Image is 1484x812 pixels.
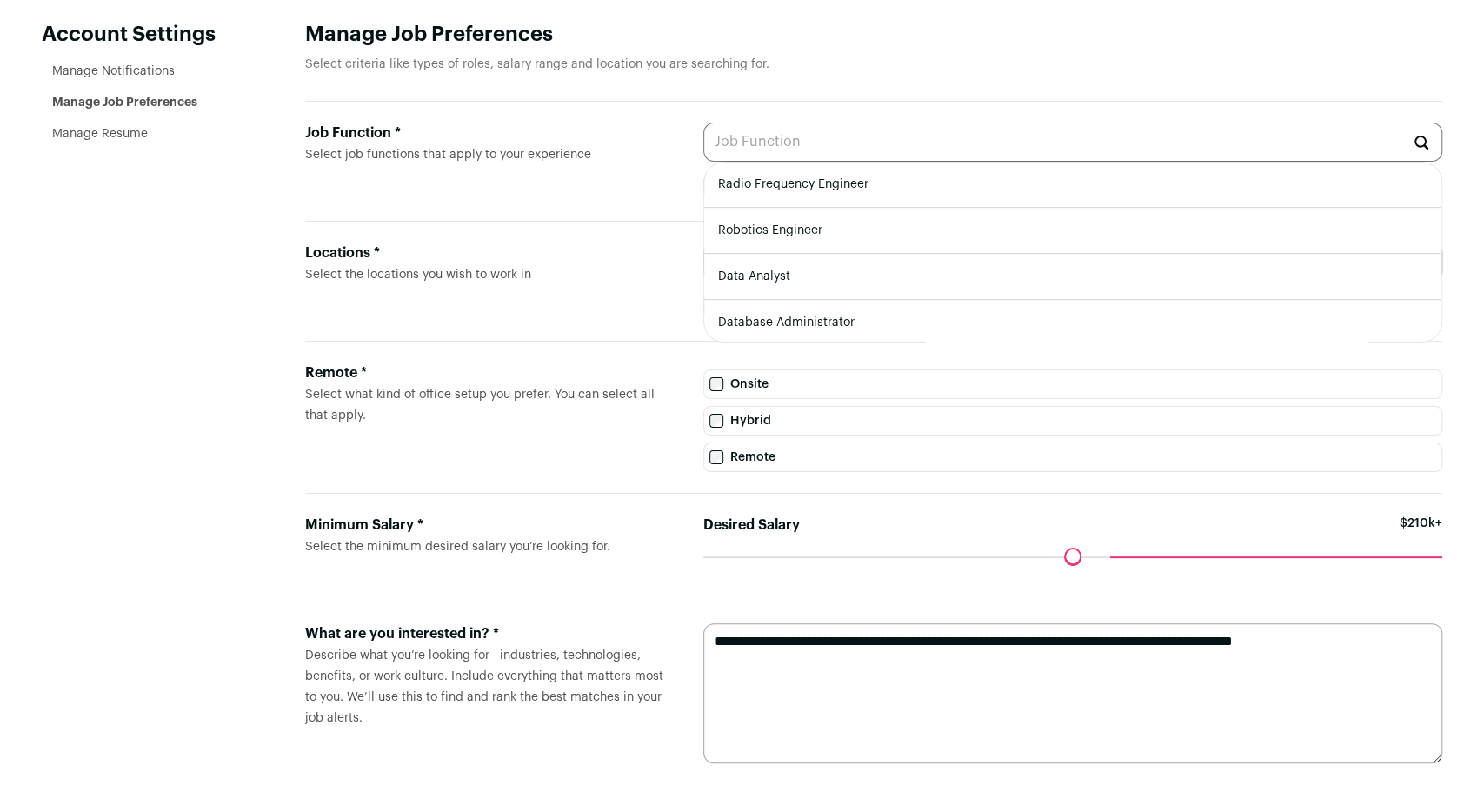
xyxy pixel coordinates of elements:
span: Select what kind of office setup you prefer. You can select all that apply. [305,389,655,422]
a: Manage Notifications [52,65,175,77]
div: Minimum Salary * [305,515,675,536]
label: Remote [703,443,1442,472]
p: Select criteria like types of roles, salary range and location you are searching for. [305,56,1442,73]
header: Account Settings [42,21,221,49]
span: $210k+ [1400,515,1442,556]
li: Database Administrator [704,300,1441,346]
label: Onsite [703,369,1442,399]
div: Job Function * [305,123,675,143]
div: What are you interested in? * [305,623,675,644]
input: Remote [709,450,723,464]
h1: Manage Job Preferences [305,21,1442,49]
span: Select the locations you wish to work in [305,269,531,281]
input: Onsite [709,377,723,391]
li: Robotics Engineer [704,208,1441,254]
a: Manage Job Preferences [52,97,197,109]
label: Hybrid [703,406,1442,436]
span: Select job functions that apply to your experience [305,149,591,161]
label: Desired Salary [703,515,800,536]
div: Remote * [305,363,675,383]
input: Job Function [703,123,1442,162]
li: Data Analyst [704,254,1441,300]
a: Manage Resume [52,128,148,140]
li: Radio Frequency Engineer [704,162,1441,208]
div: Locations * [305,243,675,263]
span: Describe what you’re looking for—industries, technologies, benefits, or work culture. Include eve... [305,649,663,724]
span: Select the minimum desired salary you’re looking for. [305,541,610,553]
input: Hybrid [709,414,723,428]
